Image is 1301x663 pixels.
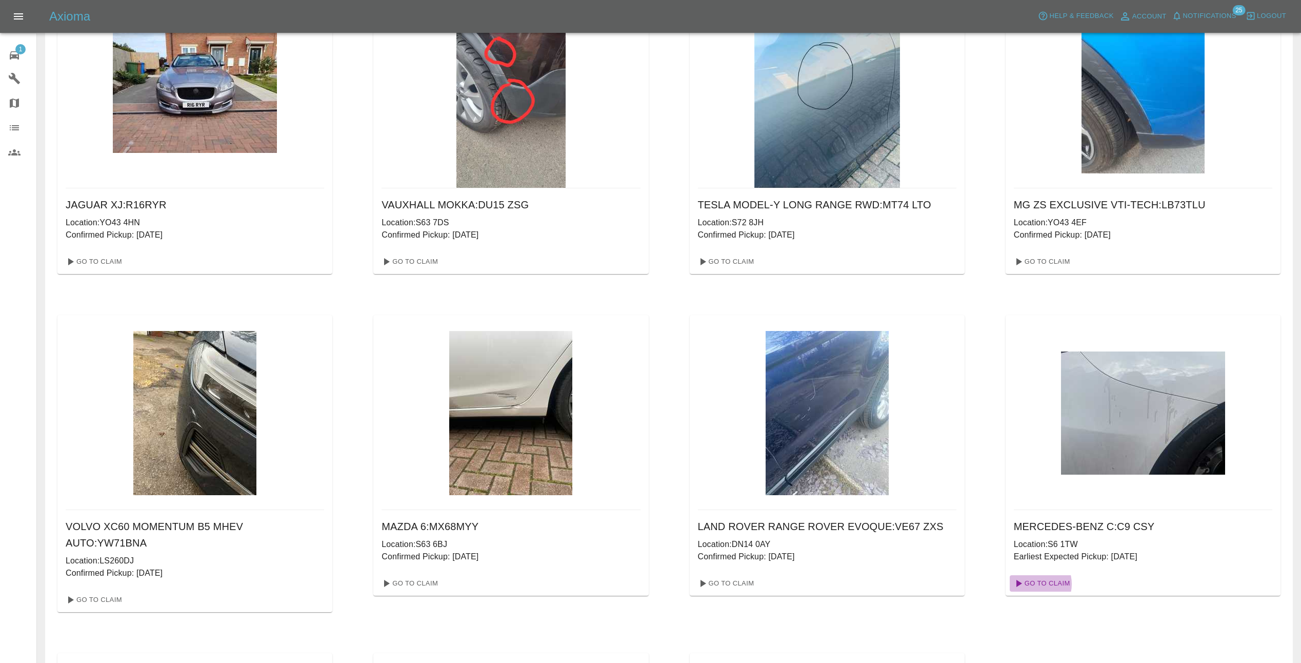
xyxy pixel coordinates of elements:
[1014,551,1272,563] p: Earliest Expected Pickup: [DATE]
[1010,254,1073,270] a: Go To Claim
[382,229,640,241] p: Confirmed Pickup: [DATE]
[1014,229,1272,241] p: Confirmed Pickup: [DATE]
[1049,10,1113,22] span: Help & Feedback
[1010,575,1073,592] a: Go To Claim
[15,44,26,54] span: 1
[382,217,640,229] p: Location: S63 7DS
[49,8,90,25] h5: Axioma
[698,217,956,229] p: Location: S72 8JH
[698,518,956,535] h6: LAND ROVER RANGE ROVER EVOQUE : VE67 ZXS
[1014,217,1272,229] p: Location: YO43 4EF
[1014,197,1272,213] h6: MG ZS EXCLUSIVE VTI-TECH : LB73TLU
[382,518,640,535] h6: MAZDA 6 : MX68MYY
[1169,8,1239,24] button: Notifications
[698,538,956,551] p: Location: DN14 0AY
[66,217,324,229] p: Location: YO43 4HN
[62,592,125,608] a: Go To Claim
[698,551,956,563] p: Confirmed Pickup: [DATE]
[694,575,757,592] a: Go To Claim
[1014,518,1272,535] h6: MERCEDES-BENZ C : C9 CSY
[377,575,441,592] a: Go To Claim
[698,197,956,213] h6: TESLA MODEL-Y LONG RANGE RWD : MT74 LTO
[1035,8,1116,24] button: Help & Feedback
[1183,10,1236,22] span: Notifications
[1116,8,1169,25] a: Account
[382,551,640,563] p: Confirmed Pickup: [DATE]
[694,254,757,270] a: Go To Claim
[66,518,324,551] h6: VOLVO XC60 MOMENTUM B5 MHEV AUTO : YW71BNA
[377,254,441,270] a: Go To Claim
[66,567,324,579] p: Confirmed Pickup: [DATE]
[1132,11,1167,23] span: Account
[66,555,324,567] p: Location: LS260DJ
[698,229,956,241] p: Confirmed Pickup: [DATE]
[1257,10,1286,22] span: Logout
[6,4,31,29] button: Open drawer
[1014,538,1272,551] p: Location: S6 1TW
[1232,5,1245,15] span: 25
[1243,8,1289,24] button: Logout
[382,538,640,551] p: Location: S63 6BJ
[382,197,640,213] h6: VAUXHALL MOKKA : DU15 ZSG
[62,254,125,270] a: Go To Claim
[66,229,324,241] p: Confirmed Pickup: [DATE]
[66,197,324,213] h6: JAGUAR XJ : R16RYR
